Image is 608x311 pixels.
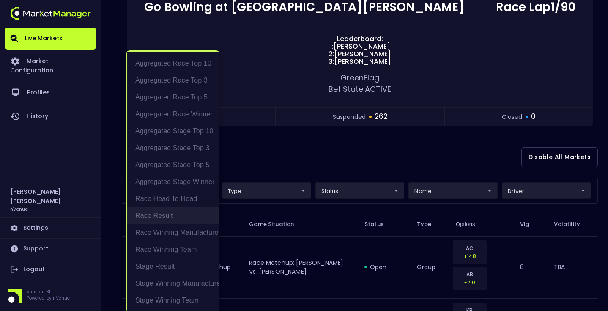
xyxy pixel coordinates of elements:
li: Race Winning Team [127,241,219,258]
li: Race Winning Manufacturer [127,224,219,241]
li: Stage Winning Manufacturer [127,275,219,292]
li: Race Head to Head [127,190,219,207]
li: Aggregated Race Top 10 [127,55,219,72]
li: Aggregated Stage Winner [127,173,219,190]
li: Race Result [127,207,219,224]
li: Aggregated Race Top 3 [127,72,219,89]
li: Aggregated Race Top 5 [127,89,219,106]
li: Aggregated Race Winner [127,106,219,123]
li: Stage Winning Team [127,292,219,309]
li: Aggregated Stage Top 3 [127,140,219,157]
li: Aggregated Stage Top 5 [127,157,219,173]
li: Stage Result [127,258,219,275]
li: Aggregated Stage Top 10 [127,123,219,140]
